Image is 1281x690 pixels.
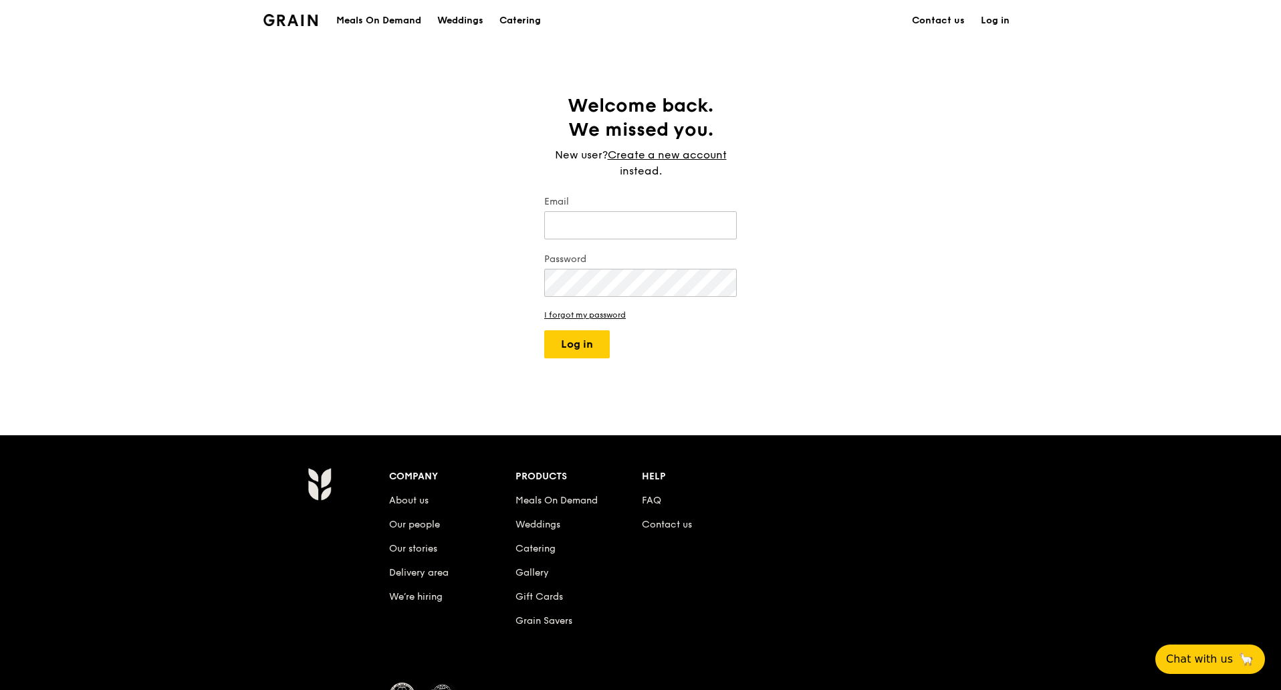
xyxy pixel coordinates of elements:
div: Meals On Demand [336,1,421,41]
h1: Welcome back. We missed you. [544,94,737,142]
label: Password [544,253,737,266]
a: Contact us [642,519,692,530]
span: 🦙 [1238,651,1254,667]
a: I forgot my password [544,310,737,320]
a: Weddings [515,519,560,530]
a: FAQ [642,495,661,506]
a: Gallery [515,567,549,578]
button: Log in [544,330,610,358]
a: We’re hiring [389,591,443,602]
img: Grain [308,467,331,501]
img: Grain [263,14,318,26]
div: Catering [499,1,541,41]
a: About us [389,495,429,506]
a: Weddings [429,1,491,41]
button: Chat with us🦙 [1155,645,1265,674]
div: Products [515,467,642,486]
div: Help [642,467,768,486]
a: Delivery area [389,567,449,578]
a: Catering [491,1,549,41]
label: Email [544,195,737,209]
a: Log in [973,1,1018,41]
a: Create a new account [608,147,727,163]
a: Catering [515,543,556,554]
a: Our people [389,519,440,530]
a: Contact us [904,1,973,41]
a: Meals On Demand [515,495,598,506]
a: Gift Cards [515,591,563,602]
div: Weddings [437,1,483,41]
a: Our stories [389,543,437,554]
span: New user? [555,148,608,161]
span: instead. [620,164,662,177]
div: Company [389,467,515,486]
a: Grain Savers [515,615,572,626]
span: Chat with us [1166,651,1233,667]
